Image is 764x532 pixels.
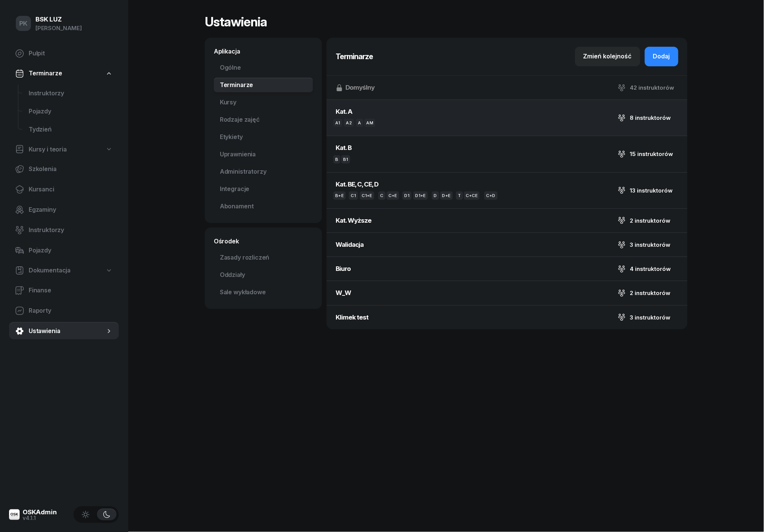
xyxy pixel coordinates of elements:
a: Rodzaje zajęć [214,112,313,127]
h4: Kat. A [336,107,380,117]
div: C+CE [464,191,480,200]
span: PK [19,20,28,27]
span: Szkolenia [29,164,113,174]
div: 8 instruktorów [630,115,671,121]
div: Dodaj [653,52,670,61]
span: Kursy i teoria [29,145,67,154]
h4: Kat. B [336,143,354,153]
span: Instruktorzy [29,89,113,98]
div: C [378,191,386,200]
h4: Biuro [336,264,351,274]
div: v4.1.1 [23,515,57,521]
span: Raporty [29,306,113,316]
div: 13 instruktorów [630,188,673,193]
a: Kursanci [9,180,119,199]
a: Uprawnienia [214,147,313,162]
span: Egzaminy [29,205,113,215]
span: Ustawienia [29,326,105,336]
div: 3 instruktorów [630,315,671,320]
button: Walidacja3 instruktorów [327,233,687,257]
a: Ustawienia [9,322,119,340]
div: AM [364,119,375,127]
span: Instruktorzy [29,225,113,235]
h4: Kat. Wyższe [336,216,371,226]
button: Kat. Wyższe2 instruktorów [327,209,687,232]
div: D [432,191,439,200]
span: Terminarze [29,69,62,78]
span: Dokumentacja [29,266,71,275]
a: Szkolenia [9,160,119,178]
a: Pulpit [9,44,119,63]
span: Tydzień [29,125,113,135]
div: D1+E [413,191,428,200]
h3: Terminarze [336,50,373,63]
div: C+D [484,191,498,200]
a: Abonament [214,199,313,214]
a: Ogólne [214,60,313,75]
a: Kursy i teoria [9,141,119,158]
a: Dokumentacja [9,262,119,279]
button: W_W2 instruktorów [327,281,687,305]
button: Zmień kolejność [575,47,640,66]
a: Tydzień [23,121,119,139]
div: 2 instruktorów [630,218,671,223]
a: Oddziały [214,268,313,283]
span: Finanse [29,286,113,295]
img: logo-xs@2x.png [9,509,20,520]
button: Kat. BBB115 instruktorów [327,136,687,172]
div: A2 [344,119,354,127]
a: Terminarze [214,78,313,93]
a: Kursy [214,95,313,110]
button: Dodaj [645,47,678,66]
a: Egzaminy [9,201,119,219]
a: Raporty [9,302,119,320]
div: B1 [341,155,350,163]
div: A [356,119,364,127]
span: Pojazdy [29,107,113,116]
div: BSK LUZ [35,16,82,23]
span: Pulpit [29,49,113,58]
button: Kat. BE, C, CE, DB+EC1C1+ECC+ED1D1+EDD+ETC+CEC+D13 instruktorów [327,173,687,208]
button: Kat. AA1A2AAM8 instruktorów [327,100,687,136]
a: Zasady rozliczeń [214,250,313,265]
div: B+E [333,191,346,200]
span: Pojazdy [29,246,113,255]
div: Aplikacja [214,47,313,56]
a: Instruktorzy [9,221,119,239]
div: D1 [402,191,412,200]
a: Administratorzy [214,164,313,179]
a: Pojazdy [23,102,119,121]
div: Zmień kolejność [583,52,632,61]
h4: W_W [336,288,351,298]
a: Integracje [214,182,313,197]
a: Finanse [9,281,119,300]
a: Terminarze [9,65,119,82]
div: C1+E [360,191,374,200]
h1: Ustawienia [205,15,267,29]
div: Ośrodek [214,237,313,246]
a: Instruktorzy [23,84,119,102]
a: Sale wykładowe [214,285,313,300]
button: Klimek test3 instruktorów [327,306,687,329]
a: Pojazdy [9,242,119,260]
h4: Walidacja [336,240,364,250]
div: 15 instruktorów [630,151,673,157]
div: C1 [349,191,358,200]
button: Biuro4 instruktorów [327,257,687,281]
span: Kursanci [29,185,113,194]
a: Etykiety [214,130,313,145]
div: T [456,191,463,200]
div: 3 instruktorów [630,242,671,248]
div: B [333,155,341,163]
div: D+E [440,191,453,200]
div: A1 [333,119,342,127]
h4: Klimek test [336,312,368,323]
div: C+E [387,191,399,200]
div: 4 instruktorów [630,266,671,272]
div: 2 instruktorów [630,290,671,296]
h4: Kat. BE, C, CE, D [336,179,503,190]
div: OSKAdmin [23,509,57,515]
div: [PERSON_NAME] [35,23,82,33]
